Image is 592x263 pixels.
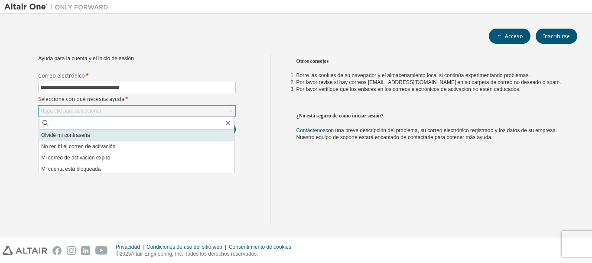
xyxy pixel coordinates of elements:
font: Por favor revise si hay correos [EMAIL_ADDRESS][DOMAIN_NAME] en su carpeta de correo no deseado o... [296,79,561,85]
font: Ayuda para la cuenta y el inicio de sesión [38,55,134,62]
img: Altair Uno [4,3,113,11]
img: altair_logo.svg [3,246,47,255]
img: linkedin.svg [81,246,90,255]
font: Inscribirse [543,32,570,40]
font: Seleccione con qué necesita ayuda [38,95,124,103]
font: con una breve descripción del problema, su correo electrónico registrado y los datos de su empres... [296,127,557,140]
font: Acceso [505,32,523,40]
button: Acceso [489,29,530,44]
img: facebook.svg [52,246,62,255]
a: Contáctenos [296,127,325,133]
img: youtube.svg [95,246,108,255]
font: Olvidé mi contraseña [41,132,90,138]
font: Haga clic para seleccionar [40,108,101,114]
font: Por favor verifique que los enlaces en los correos electrónicos de activación no estén caducados. [296,86,521,92]
img: instagram.svg [67,246,76,255]
font: Privacidad [116,244,140,250]
font: © [116,251,120,257]
font: Borre las cookies de su navegador y el almacenamiento local si continúa experimentando problemas. [296,72,530,78]
font: Correo electrónico [38,72,85,79]
div: Haga clic para seleccionar [39,106,235,116]
font: Condiciones de uso del sitio web [146,244,222,250]
button: Inscribirse [536,29,577,44]
font: Consentimiento de cookies [229,244,291,250]
font: ¿No está seguro de cómo iniciar sesión? [296,113,384,119]
font: Otros consejos [296,58,329,64]
font: Altair Engineering, Inc. Todos los derechos reservados. [131,251,258,257]
font: 2025 [120,251,131,257]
